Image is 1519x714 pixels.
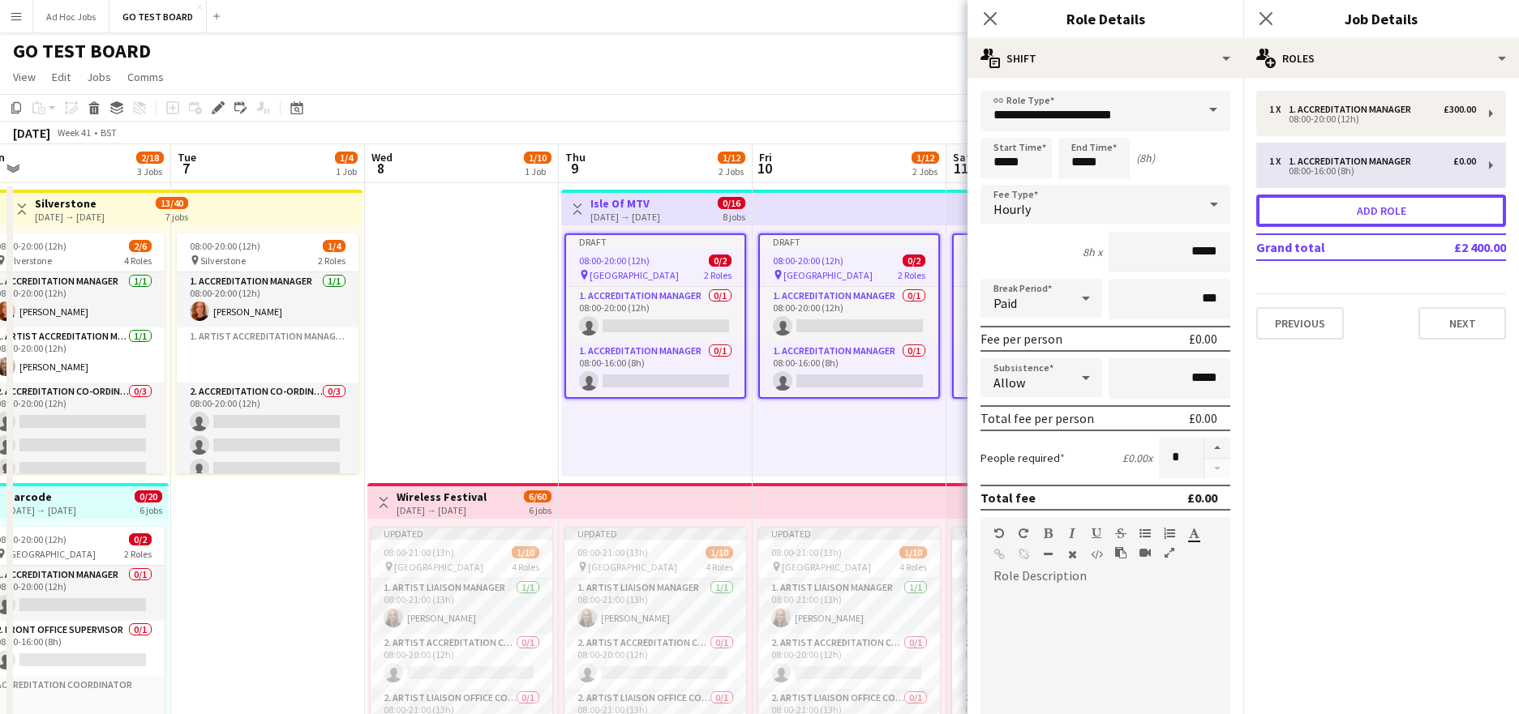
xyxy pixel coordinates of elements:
span: 0/20 [135,490,162,502]
div: Updated [758,527,940,540]
div: 08:00-20:00 (12h)1/4 Silverstone2 Roles1. Accreditation Manager1/108:00-20:00 (12h)[PERSON_NAME]1... [177,233,358,473]
app-card-role-placeholder: 1. Artist Accreditation Manager [177,327,358,383]
button: Ad Hoc Jobs [33,1,109,32]
div: [DATE] → [DATE] [397,504,487,516]
app-card-role: 1. Accreditation Manager0/108:00-16:00 (8h) [566,342,744,397]
a: Edit [45,66,77,88]
span: Fri [759,150,772,165]
app-card-role: 1. Artist Liaison Manager1/108:00-21:00 (13h)[PERSON_NAME] [564,579,746,634]
app-card-role: 1. Accreditation Manager0/108:00-20:00 (12h) [954,287,1132,342]
div: Fee per person [980,331,1062,347]
span: 2 Roles [898,269,925,281]
span: Paid [993,295,1017,311]
button: Bold [1042,527,1053,540]
a: Jobs [80,66,118,88]
div: 8h x [1083,245,1102,259]
button: Italic [1066,527,1078,540]
div: [DATE] → [DATE] [6,504,76,516]
span: 4 Roles [512,561,539,573]
span: 11 [950,159,971,177]
div: £0.00 [1187,490,1217,506]
span: 9 [563,159,586,177]
span: 08:00-21:00 (13h) [577,546,648,558]
app-card-role: 1. Accreditation Manager1/108:00-20:00 (12h)[PERSON_NAME] [177,272,358,327]
div: Shift [968,39,1243,78]
span: [GEOGRAPHIC_DATA] [588,561,677,573]
h3: Wireless Festival [397,490,487,504]
span: 1/12 [718,152,745,164]
h3: Silverstone [35,196,105,211]
div: Updated [952,527,1134,540]
div: Draft [566,235,744,248]
div: £0.00 [1189,410,1217,426]
span: 2 Roles [704,269,732,281]
app-card-role: 1. Artist Liaison Manager1/108:00-21:00 (13h)[PERSON_NAME] [758,579,940,634]
span: [GEOGRAPHIC_DATA] [590,269,679,281]
span: 08:00-20:00 (12h) [773,254,843,267]
span: 08:00-21:00 (13h) [384,546,454,558]
div: 7 jobs [165,209,188,223]
span: 1/10 [899,546,927,558]
div: [DATE] → [DATE] [590,211,660,223]
app-card-role: 1. Accreditation Manager0/108:00-16:00 (8h) [760,342,938,397]
app-job-card: Draft08:00-20:00 (12h)0/2 [GEOGRAPHIC_DATA]2 Roles1. Accreditation Manager0/108:00-20:00 (12h) 1.... [952,233,1134,399]
button: Fullscreen [1164,546,1175,559]
div: 08:00-16:00 (8h) [1269,167,1476,175]
a: Comms [121,66,170,88]
div: £0.00 x [1122,451,1152,465]
div: 6 jobs [529,502,551,516]
button: Add role [1256,195,1506,227]
span: 7 [175,159,196,177]
span: 08:00-20:00 (12h) [190,240,260,252]
span: [GEOGRAPHIC_DATA] [394,561,483,573]
span: Thu [565,150,586,165]
button: Text Color [1188,527,1199,540]
span: 2/6 [129,240,152,252]
div: 2 Jobs [912,165,938,177]
div: Total fee [980,490,1036,506]
span: Silverstone [6,254,52,267]
div: £300.00 [1444,104,1476,115]
span: 1/10 [524,152,551,164]
div: 6 jobs [139,502,162,516]
div: 1 Job [336,165,357,177]
button: Unordered List [1139,527,1151,540]
app-card-role: 2. Artist Accreditation Co-ordinator0/108:00-20:00 (12h) [371,634,552,689]
app-card-role: 2. Accreditation Co-ordinator0/308:00-20:00 (12h) [177,383,358,485]
span: Comms [127,70,164,84]
app-card-role: 2. Artist Accreditation Co-ordinator0/108:00-20:00 (12h) [564,634,746,689]
div: 08:00-20:00 (12h) [1269,115,1476,123]
button: Undo [993,527,1005,540]
button: Paste as plain text [1115,546,1126,559]
span: [GEOGRAPHIC_DATA] [6,548,96,560]
span: 08:00-21:00 (13h) [965,546,1036,558]
span: Hourly [993,201,1031,217]
app-job-card: Draft08:00-20:00 (12h)0/2 [GEOGRAPHIC_DATA]2 Roles1. Accreditation Manager0/108:00-20:00 (12h) 1.... [758,233,940,399]
div: Total fee per person [980,410,1094,426]
div: 1. Accreditation Manager [1289,104,1418,115]
app-card-role: 1. Accreditation Manager0/108:00-20:00 (12h) [760,287,938,342]
span: Allow [993,374,1025,391]
span: 0/2 [903,254,925,267]
button: Ordered List [1164,527,1175,540]
button: Insert video [1139,546,1151,559]
span: View [13,70,36,84]
span: 2 Roles [318,254,345,267]
span: 1/4 [323,240,345,252]
button: Previous [1256,307,1344,340]
span: 2 Roles [124,548,152,560]
span: 1/10 [512,546,539,558]
span: Silverstone [200,254,246,267]
div: 1 x [1269,156,1289,167]
button: GO TEST BOARD [109,1,207,32]
span: 13/40 [156,197,188,209]
app-job-card: Draft08:00-20:00 (12h)0/2 [GEOGRAPHIC_DATA]2 Roles1. Accreditation Manager0/108:00-20:00 (12h) 1.... [564,233,746,399]
span: Edit [52,70,71,84]
td: £2 400.00 [1404,234,1506,260]
span: 4 Roles [706,561,733,573]
div: 1 x [1269,104,1289,115]
span: 08:00-20:00 (12h) [579,254,650,267]
div: 1 Job [525,165,551,177]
